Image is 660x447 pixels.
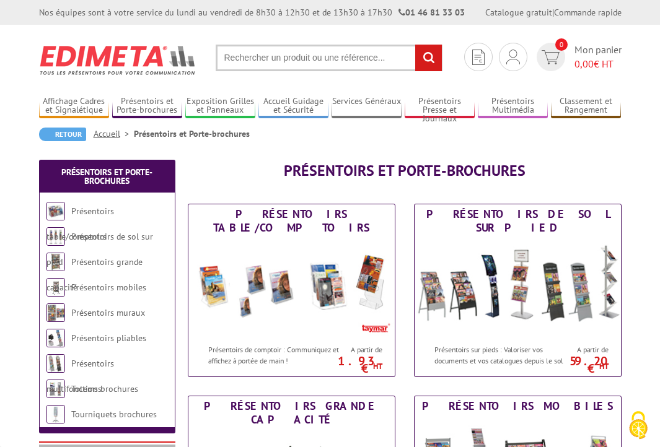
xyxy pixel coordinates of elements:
[343,345,382,355] span: A partir de
[472,50,485,65] img: devis rapide
[574,57,622,71] span: € HT
[373,361,382,371] sup: HT
[46,354,65,373] img: Présentoirs multifonctions
[332,96,402,116] a: Services Généraux
[71,307,145,318] a: Présentoirs muraux
[478,96,548,116] a: Présentoirs Multimédia
[39,128,86,141] a: Retour
[506,50,520,64] img: devis rapide
[551,96,621,116] a: Classement et Rangement
[569,345,608,355] span: A partir de
[434,344,566,376] p: Présentoirs sur pieds : Valoriser vos documents et vos catalogues depuis le sol !
[71,383,138,394] a: Totems brochures
[485,7,552,18] a: Catalogue gratuit
[623,410,654,441] img: Cookies (fenêtre modale)
[46,405,65,423] img: Tourniquets brochures
[185,96,255,116] a: Exposition Grilles et Panneaux
[46,329,65,347] img: Présentoirs pliables
[574,43,622,71] span: Mon panier
[134,128,250,140] li: Présentoirs et Porte-brochures
[188,163,622,179] h1: Présentoirs et Porte-brochures
[418,399,618,413] div: Présentoirs mobiles
[574,58,594,70] span: 0,00
[617,405,660,447] button: Cookies (fenêtre modale)
[46,256,143,293] a: Présentoirs grande capacité
[415,238,621,338] img: Présentoirs de sol sur pied
[405,96,475,116] a: Présentoirs Presse et Journaux
[337,357,382,372] p: 1.93 €
[534,43,622,71] a: devis rapide 0 Mon panier 0,00€ HT
[188,204,395,377] a: Présentoirs table/comptoirs Présentoirs table/comptoirs Présentoirs de comptoir : Communiquez et ...
[46,231,153,267] a: Présentoirs de sol sur pied
[46,202,65,220] img: Présentoirs table/comptoirs
[71,409,157,420] a: Tourniquets brochures
[71,332,146,344] a: Présentoirs pliables
[542,50,560,64] img: devis rapide
[258,96,328,116] a: Accueil Guidage et Sécurité
[191,399,392,427] div: Présentoirs grande capacité
[46,206,114,242] a: Présentoirs table/comptoirs
[191,207,392,235] div: Présentoirs table/comptoirs
[39,6,465,19] div: Nos équipes sont à votre service du lundi au vendredi de 8h30 à 12h30 et de 13h30 à 17h30
[563,357,608,372] p: 59.20 €
[485,6,622,19] div: |
[216,45,442,71] input: Rechercher un produit ou une référence...
[208,344,340,365] p: Présentoirs de comptoir : Communiquez et affichez à portée de main !
[414,204,622,377] a: Présentoirs de sol sur pied Présentoirs de sol sur pied Présentoirs sur pieds : Valoriser vos doc...
[555,38,568,51] span: 0
[554,7,622,18] a: Commande rapide
[599,361,609,371] sup: HT
[398,7,465,18] strong: 01 46 81 33 03
[112,96,182,116] a: Présentoirs et Porte-brochures
[39,37,197,83] img: Edimeta
[94,128,134,139] a: Accueil
[188,238,395,338] img: Présentoirs table/comptoirs
[46,303,65,322] img: Présentoirs muraux
[46,358,114,394] a: Présentoirs multifonctions
[61,167,152,186] a: Présentoirs et Porte-brochures
[415,45,442,71] input: rechercher
[71,282,146,293] a: Présentoirs mobiles
[39,96,109,116] a: Affichage Cadres et Signalétique
[418,207,618,235] div: Présentoirs de sol sur pied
